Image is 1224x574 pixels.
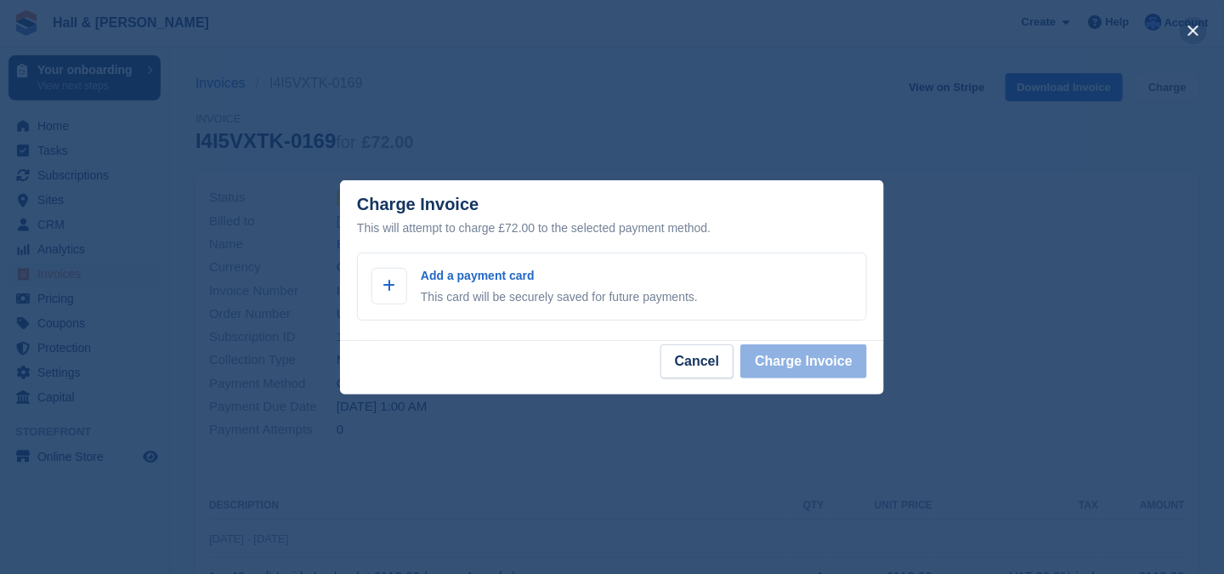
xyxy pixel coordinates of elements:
[357,218,867,238] div: This will attempt to charge £72.00 to the selected payment method.
[421,267,698,285] p: Add a payment card
[421,288,698,306] p: This card will be securely saved for future payments.
[660,344,734,378] button: Cancel
[357,253,867,321] a: Add a payment card This card will be securely saved for future payments.
[1180,17,1207,44] button: close
[357,195,867,238] div: Charge Invoice
[740,344,867,378] button: Charge Invoice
